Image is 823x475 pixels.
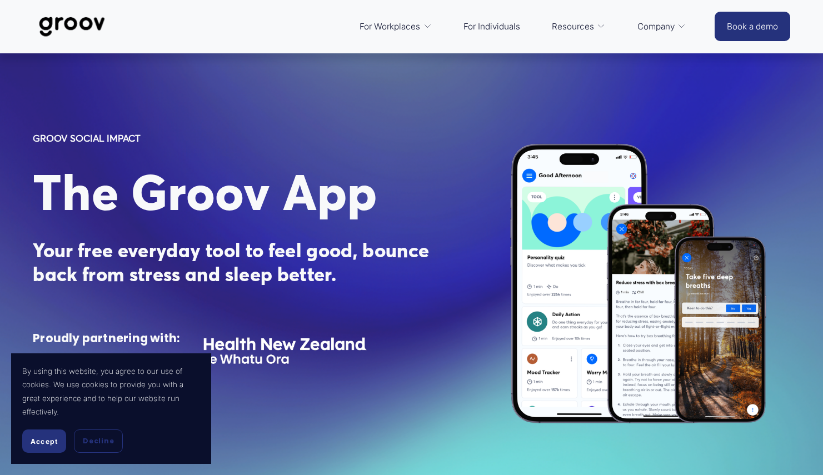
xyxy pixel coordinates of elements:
[632,13,692,39] a: folder dropdown
[360,19,420,34] span: For Workplaces
[33,132,141,144] strong: GROOV SOCIAL IMPACT
[11,353,211,464] section: Cookie banner
[354,13,437,39] a: folder dropdown
[22,364,200,418] p: By using this website, you agree to our use of cookies. We use cookies to provide you with a grea...
[33,8,111,45] img: Groov | Workplace Science Platform | Unlock Performance | Drive Results
[458,13,526,39] a: For Individuals
[33,238,434,286] strong: Your free everyday tool to feel good, bounce back from stress and sleep better.
[546,13,611,39] a: folder dropdown
[33,162,377,223] span: The Groov App
[715,12,790,41] a: Book a demo
[22,429,66,453] button: Accept
[552,19,594,34] span: Resources
[637,19,675,34] span: Company
[74,429,123,453] button: Decline
[33,330,179,346] strong: Proudly partnering with:
[31,437,58,446] span: Accept
[83,436,114,446] span: Decline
